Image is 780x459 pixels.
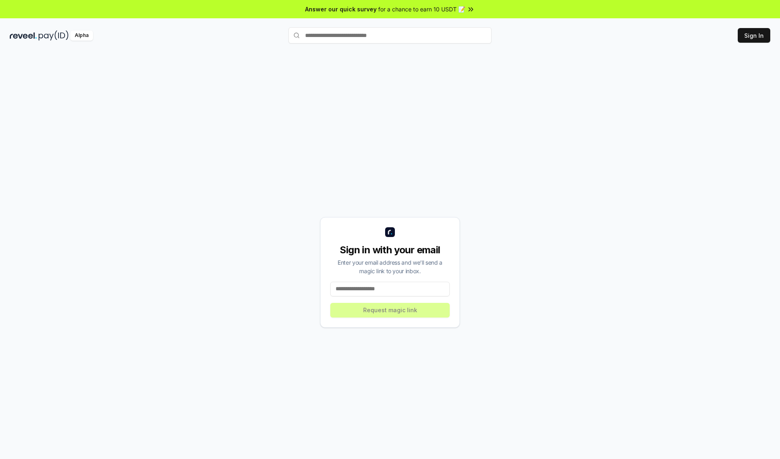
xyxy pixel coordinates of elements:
div: Enter your email address and we’ll send a magic link to your inbox. [330,258,450,275]
span: for a chance to earn 10 USDT 📝 [378,5,465,13]
img: reveel_dark [10,30,37,41]
div: Alpha [70,30,93,41]
div: Sign in with your email [330,244,450,257]
span: Answer our quick survey [305,5,377,13]
img: pay_id [39,30,69,41]
img: logo_small [385,227,395,237]
button: Sign In [738,28,770,43]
